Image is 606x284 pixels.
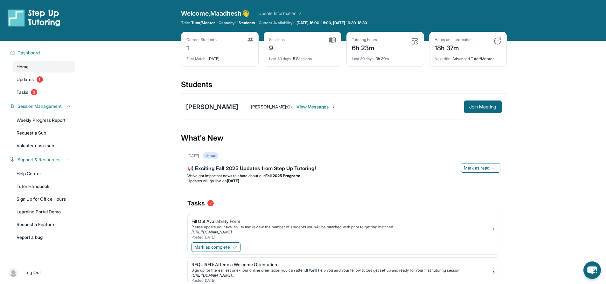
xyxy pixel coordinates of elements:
a: Fill Out Availability FormPlease update your availability and review the number of students you w... [188,214,500,241]
img: user-img [9,268,18,277]
a: Weekly Progress Report [13,114,75,126]
button: Mark as read [461,163,500,173]
div: Sign up for the earliest one-hour online orientation you can attend! We’ll help you and your fell... [192,268,491,273]
div: Advanced Tutor/Mentor [435,52,501,61]
div: Tutoring hours [352,37,377,42]
div: Hours until promotion [435,37,473,42]
img: Chevron Right [296,10,303,17]
span: Title: [181,20,190,25]
a: Home [13,61,75,73]
span: Session Management [17,103,62,109]
div: 📢 Exciting Fall 2025 Updates from Step Up Tutoring! [187,164,500,173]
span: Capacity: [219,20,236,25]
a: |Log Out [6,266,75,280]
span: Updates [17,76,34,83]
span: [PERSON_NAME] : [251,104,287,109]
span: Mark as read [464,165,490,171]
div: Current Students [186,37,217,42]
span: 1 [37,76,43,83]
a: Tutor Handbook [13,181,75,192]
button: Dashboard [15,50,71,56]
span: Home [17,64,29,70]
div: [DATE] [187,153,199,158]
span: Support & Resources [17,156,60,163]
div: Fill Out Availability Form [192,218,491,225]
span: Current Availability: [259,20,294,25]
img: Mark as complete [233,245,238,250]
div: 5 Sessions [269,52,336,61]
div: Posted [DATE] [192,235,491,240]
span: Welcome, Maadhesh 👋 [181,9,249,18]
img: card [411,37,419,45]
div: 9 [269,42,285,52]
a: [DATE] 16:00-18:00, [DATE] 16:30-18:30 [295,20,369,25]
a: Update Information [258,10,303,17]
div: What's New [181,124,507,152]
div: 3h 30m [352,52,419,61]
div: REQUIRED: Attend a Welcome Orientation [192,261,491,268]
div: [PERSON_NAME] [186,102,238,111]
span: Tasks [187,199,205,208]
img: Mark as read [492,165,498,170]
span: [DATE] 16:00-18:00, [DATE] 16:30-18:30 [296,20,367,25]
div: 18h 37m [435,42,473,52]
span: Dashboard [17,50,40,56]
span: Log Out [24,269,41,276]
div: [DATE] [186,52,253,61]
img: card [329,37,336,43]
button: Join Meeting [464,100,502,113]
a: Learning Portal Demo [13,206,75,218]
a: Tasks2 [13,87,75,98]
button: chat-button [583,261,601,279]
span: First Match : [186,56,207,61]
span: Tutor/Mentor [191,20,215,25]
a: Request a Sub [13,127,75,139]
div: 6h 23m [352,42,377,52]
strong: Fall 2025 Program: [265,173,300,178]
span: Ok [287,104,293,109]
li: Updates will go live on [187,178,500,184]
a: Report a bug [13,232,75,243]
img: logo [8,9,60,27]
span: | [20,269,22,276]
a: [URL][DOMAIN_NAME] [192,230,232,234]
button: Support & Resources [15,156,71,163]
span: Next title : [435,56,452,61]
div: Posted [DATE] [192,278,491,283]
div: Unread [203,152,218,159]
img: card [247,37,253,42]
div: Please update your availability and review the number of students you will be matched with prior ... [192,225,491,230]
button: Mark as complete [192,242,240,252]
span: Tasks [17,89,28,95]
span: Join Meeting [469,105,497,109]
img: Chevron-Right [331,104,336,109]
a: Volunteer as a sub [13,140,75,151]
span: 1 Students [237,20,255,25]
a: Updates1 [13,74,75,85]
span: Mark as complete [194,244,230,250]
span: Last 30 days : [352,56,375,61]
button: Session Management [15,103,71,109]
span: 2 [207,200,214,206]
a: [URL][DOMAIN_NAME].. [192,273,234,278]
span: View Messages [296,104,336,110]
a: Help Center [13,168,75,179]
span: Last 30 days : [269,56,292,61]
div: 1 [186,42,217,52]
a: Sign Up for Office Hours [13,193,75,205]
span: We’ve got important news to share about our [187,173,265,178]
a: Request a Feature [13,219,75,230]
strong: [DATE] [227,178,242,183]
div: Sessions [269,37,285,42]
span: 2 [31,89,37,95]
img: card [494,37,501,45]
div: Students [181,80,507,94]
